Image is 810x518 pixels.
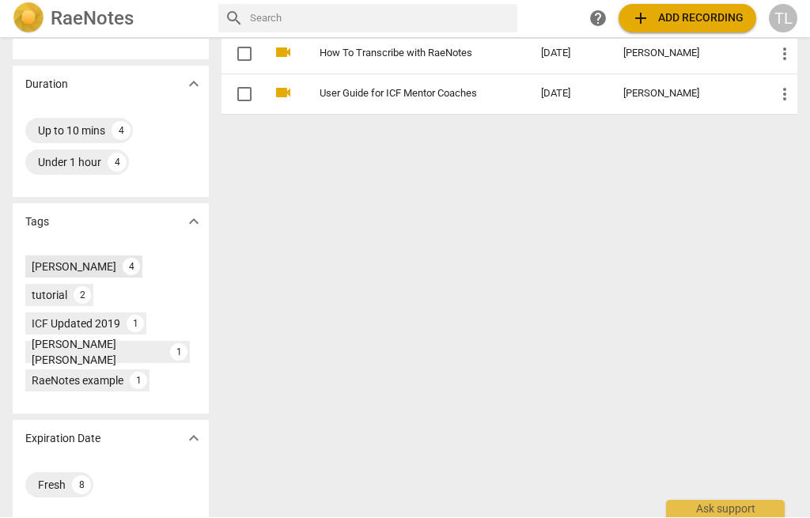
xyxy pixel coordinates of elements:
[51,8,134,30] h2: RaeNotes
[38,155,101,171] div: Under 1 hour
[13,3,206,35] a: LogoRaeNotes
[32,337,164,369] div: [PERSON_NAME] [PERSON_NAME]
[72,476,91,495] div: 8
[182,427,206,451] button: Show more
[123,259,140,276] div: 4
[38,478,66,493] div: Fresh
[623,48,750,60] div: [PERSON_NAME]
[108,153,127,172] div: 4
[528,74,611,115] td: [DATE]
[184,213,203,232] span: expand_more
[130,372,147,390] div: 1
[623,89,750,100] div: [PERSON_NAME]
[320,48,484,60] a: How To Transcribe with RaeNotes
[112,122,131,141] div: 4
[775,85,794,104] span: more_vert
[32,373,123,389] div: RaeNotes example
[528,34,611,74] td: [DATE]
[32,288,67,304] div: tutorial
[13,3,44,35] img: Logo
[182,73,206,96] button: Show more
[619,5,756,33] button: Upload
[589,9,607,28] span: help
[584,5,612,33] a: Help
[631,9,744,28] span: Add recording
[225,9,244,28] span: search
[25,214,49,231] p: Tags
[74,287,91,304] div: 2
[127,316,144,333] div: 1
[320,89,484,100] a: User Guide for ICF Mentor Coaches
[38,123,105,139] div: Up to 10 mins
[32,316,120,332] div: ICF Updated 2019
[775,45,794,64] span: more_vert
[170,344,187,361] div: 1
[25,77,68,93] p: Duration
[274,84,293,103] span: videocam
[666,501,785,518] div: Ask support
[769,5,797,33] button: TL
[32,259,116,275] div: [PERSON_NAME]
[182,210,206,234] button: Show more
[25,431,100,448] p: Expiration Date
[184,75,203,94] span: expand_more
[184,429,203,448] span: expand_more
[631,9,650,28] span: add
[274,43,293,62] span: videocam
[250,6,511,32] input: Search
